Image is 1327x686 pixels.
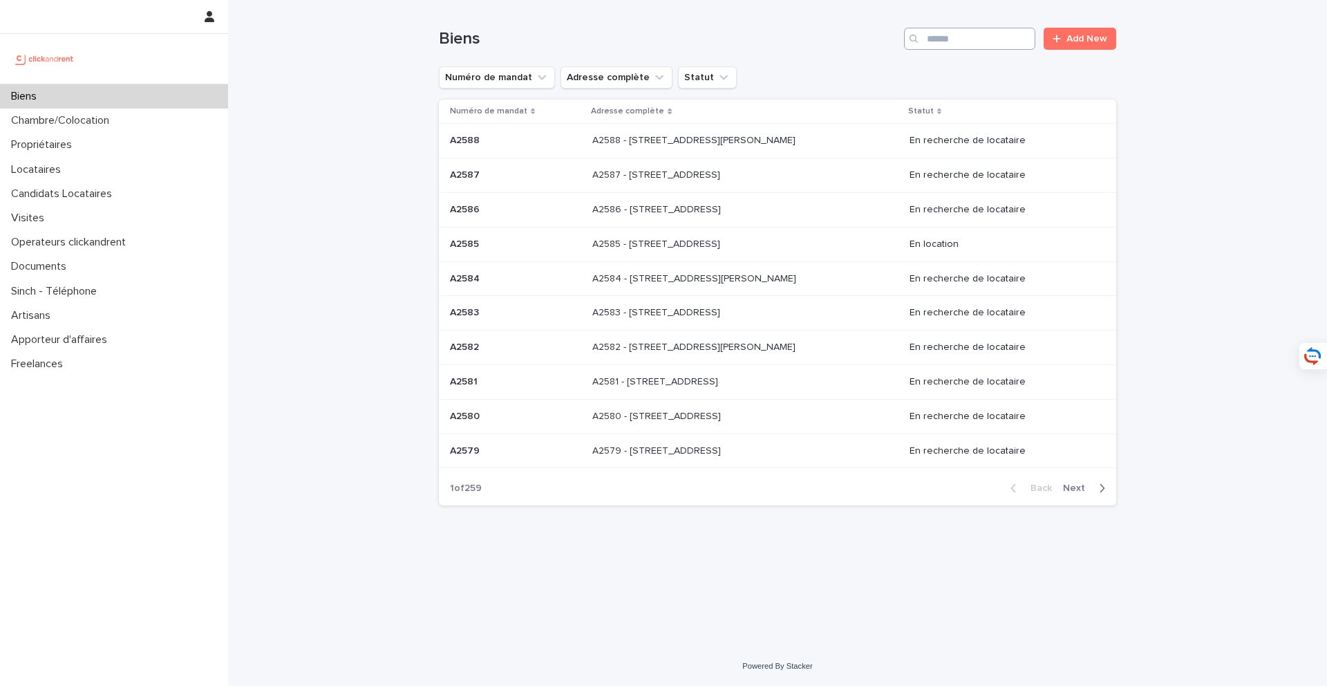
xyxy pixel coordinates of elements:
[450,408,482,423] p: A2580
[6,260,77,273] p: Documents
[6,285,108,298] p: Sinch - Téléphone
[910,204,1094,216] p: En recherche de locataire
[1044,28,1116,50] a: Add New
[910,376,1094,388] p: En recherche de locataire
[910,169,1094,181] p: En recherche de locataire
[1066,34,1107,44] span: Add New
[450,167,482,181] p: A2587
[6,212,55,225] p: Visites
[6,138,83,151] p: Propriétaires
[6,333,118,346] p: Apporteur d'affaires
[11,45,78,73] img: UCB0brd3T0yccxBKYDjQ
[450,236,482,250] p: A2585
[450,443,482,457] p: A2579
[592,270,799,285] p: A2584 - 79 Avenue du Général de Gaulle, Champigny sur Marne 94500
[1057,482,1116,494] button: Next
[6,358,74,371] p: Freelances
[439,66,555,89] button: Numéro de mandat
[439,192,1116,227] tr: A2586A2586 A2586 - [STREET_ADDRESS]A2586 - [STREET_ADDRESS] En recherche de locataire
[910,307,1094,319] p: En recherche de locataire
[6,236,137,249] p: Operateurs clickandrent
[439,399,1116,434] tr: A2580A2580 A2580 - [STREET_ADDRESS]A2580 - [STREET_ADDRESS] En recherche de locataire
[6,114,120,127] p: Chambre/Colocation
[904,28,1035,50] input: Search
[439,296,1116,331] tr: A2583A2583 A2583 - [STREET_ADDRESS]A2583 - [STREET_ADDRESS] En recherche de locataire
[1063,483,1093,493] span: Next
[592,304,723,319] p: A2583 - 79 Avenue du Général de Gaulle, Champigny sur Marne 94500
[439,434,1116,468] tr: A2579A2579 A2579 - [STREET_ADDRESS]A2579 - [STREET_ADDRESS] En recherche de locataire
[742,662,812,670] a: Powered By Stacker
[678,66,737,89] button: Statut
[910,445,1094,457] p: En recherche de locataire
[450,201,482,216] p: A2586
[450,132,482,147] p: A2588
[999,482,1057,494] button: Back
[592,132,798,147] p: A2588 - [STREET_ADDRESS][PERSON_NAME]
[591,104,664,119] p: Adresse complète
[910,135,1094,147] p: En recherche de locataire
[450,104,527,119] p: Numéro de mandat
[908,104,934,119] p: Statut
[439,331,1116,365] tr: A2582A2582 A2582 - [STREET_ADDRESS][PERSON_NAME]A2582 - [STREET_ADDRESS][PERSON_NAME] En recherch...
[561,66,672,89] button: Adresse complète
[592,236,723,250] p: A2585 - [STREET_ADDRESS]
[6,187,123,201] p: Candidats Locataires
[439,124,1116,158] tr: A2588A2588 A2588 - [STREET_ADDRESS][PERSON_NAME]A2588 - [STREET_ADDRESS][PERSON_NAME] En recherch...
[910,239,1094,250] p: En location
[6,163,72,176] p: Locataires
[910,411,1094,423] p: En recherche de locataire
[592,339,798,353] p: A2582 - 12 avenue Charles VII, Saint-Maur-des-Fossés 94100
[439,472,493,506] p: 1 of 259
[6,309,62,322] p: Artisans
[439,364,1116,399] tr: A2581A2581 A2581 - [STREET_ADDRESS]A2581 - [STREET_ADDRESS] En recherche de locataire
[450,373,480,388] p: A2581
[450,339,482,353] p: A2582
[439,261,1116,296] tr: A2584A2584 A2584 - [STREET_ADDRESS][PERSON_NAME]A2584 - [STREET_ADDRESS][PERSON_NAME] En recherch...
[910,342,1094,353] p: En recherche de locataire
[592,167,723,181] p: A2587 - [STREET_ADDRESS]
[6,90,48,103] p: Biens
[592,201,724,216] p: A2586 - [STREET_ADDRESS]
[439,227,1116,261] tr: A2585A2585 A2585 - [STREET_ADDRESS]A2585 - [STREET_ADDRESS] En location
[592,373,721,388] p: A2581 - [STREET_ADDRESS]
[592,443,724,457] p: A2579 - [STREET_ADDRESS]
[910,273,1094,285] p: En recherche de locataire
[450,304,482,319] p: A2583
[592,408,724,423] p: A2580 - [STREET_ADDRESS]
[439,29,898,49] h1: Biens
[1022,483,1052,493] span: Back
[450,270,482,285] p: A2584
[439,158,1116,193] tr: A2587A2587 A2587 - [STREET_ADDRESS]A2587 - [STREET_ADDRESS] En recherche de locataire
